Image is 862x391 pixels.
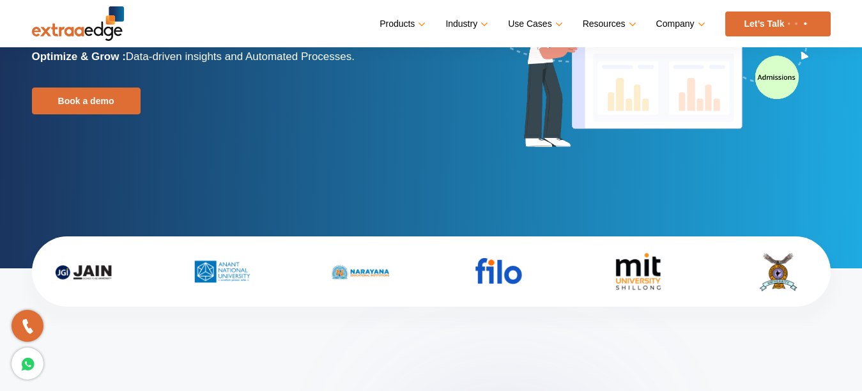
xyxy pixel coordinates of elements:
a: Resources [583,15,634,33]
a: Industry [445,15,486,33]
a: Products [380,15,423,33]
span: Data-driven insights and Automated Processes. [126,50,355,63]
a: Company [656,15,703,33]
a: Use Cases [508,15,560,33]
a: Let’s Talk [725,11,831,36]
a: Book a demo [32,88,141,114]
b: Optimize & Grow : [32,50,126,63]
